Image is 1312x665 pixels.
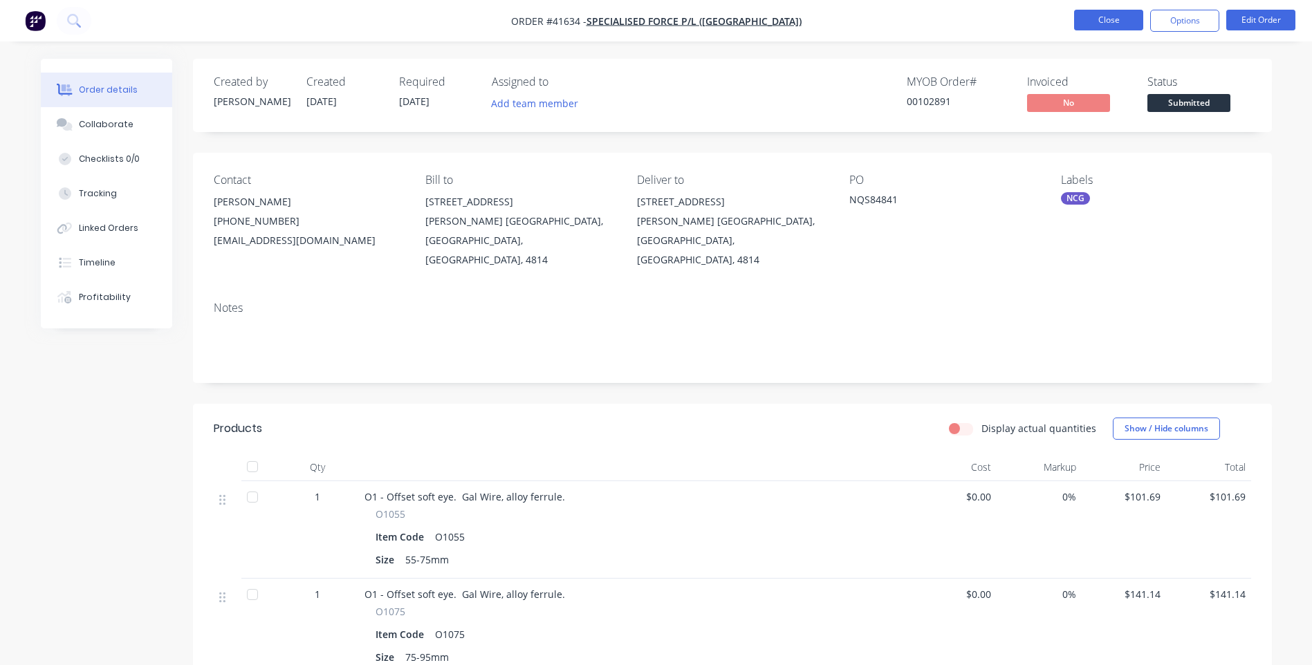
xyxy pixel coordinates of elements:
[214,192,403,212] div: [PERSON_NAME]
[376,550,400,570] div: Size
[79,153,140,165] div: Checklists 0/0
[1027,75,1131,88] div: Invoiced
[429,624,470,644] div: O1075
[425,192,615,212] div: [STREET_ADDRESS]
[637,192,826,212] div: [STREET_ADDRESS]
[1061,174,1250,187] div: Labels
[214,94,290,109] div: [PERSON_NAME]
[918,489,992,504] span: $0.00
[1147,75,1251,88] div: Status
[511,15,586,28] span: Order #41634 -
[41,211,172,245] button: Linked Orders
[1113,418,1220,440] button: Show / Hide columns
[492,75,630,88] div: Assigned to
[1061,192,1090,205] div: NCG
[41,73,172,107] button: Order details
[41,107,172,142] button: Collaborate
[483,94,585,113] button: Add team member
[214,212,403,231] div: [PHONE_NUMBER]
[41,142,172,176] button: Checklists 0/0
[586,15,802,28] a: SPECIALISED FORCE P/L ([GEOGRAPHIC_DATA])
[425,192,615,270] div: [STREET_ADDRESS][PERSON_NAME] [GEOGRAPHIC_DATA], [GEOGRAPHIC_DATA], [GEOGRAPHIC_DATA], 4814
[997,453,1082,481] div: Markup
[849,174,1039,187] div: PO
[41,176,172,211] button: Tracking
[315,489,320,504] span: 1
[1166,453,1251,481] div: Total
[79,291,131,303] div: Profitability
[25,10,46,31] img: Factory
[214,75,290,88] div: Created by
[214,420,262,437] div: Products
[41,245,172,280] button: Timeline
[214,301,1251,315] div: Notes
[492,94,586,113] button: Add team member
[214,174,403,187] div: Contact
[1074,10,1143,30] button: Close
[1002,489,1076,504] span: 0%
[315,587,320,601] span: 1
[1172,587,1246,601] span: $141.14
[637,212,826,270] div: [PERSON_NAME] [GEOGRAPHIC_DATA], [GEOGRAPHIC_DATA], [GEOGRAPHIC_DATA], 4814
[912,453,997,481] div: Cost
[907,75,1010,88] div: MYOB Order #
[400,550,454,570] div: 55-75mm
[1147,94,1230,111] span: Submitted
[425,212,615,270] div: [PERSON_NAME] [GEOGRAPHIC_DATA], [GEOGRAPHIC_DATA], [GEOGRAPHIC_DATA], 4814
[1082,453,1167,481] div: Price
[1147,94,1230,115] button: Submitted
[1087,587,1161,601] span: $141.14
[637,174,826,187] div: Deliver to
[79,256,116,269] div: Timeline
[306,95,337,108] span: [DATE]
[376,527,429,547] div: Item Code
[918,587,992,601] span: $0.00
[364,490,565,503] span: O1 - Offset soft eye. Gal Wire, alloy ferrule.
[1027,94,1110,111] span: No
[376,604,405,619] span: O1075
[849,192,1022,212] div: NQS84841
[1172,489,1246,504] span: $101.69
[425,174,615,187] div: Bill to
[364,588,565,601] span: O1 - Offset soft eye. Gal Wire, alloy ferrule.
[376,507,405,521] span: O1055
[214,192,403,250] div: [PERSON_NAME][PHONE_NUMBER][EMAIL_ADDRESS][DOMAIN_NAME]
[214,231,403,250] div: [EMAIL_ADDRESS][DOMAIN_NAME]
[1226,10,1295,30] button: Edit Order
[637,192,826,270] div: [STREET_ADDRESS][PERSON_NAME] [GEOGRAPHIC_DATA], [GEOGRAPHIC_DATA], [GEOGRAPHIC_DATA], 4814
[429,527,470,547] div: O1055
[1150,10,1219,32] button: Options
[79,118,133,131] div: Collaborate
[399,95,429,108] span: [DATE]
[907,94,1010,109] div: 00102891
[41,280,172,315] button: Profitability
[79,222,138,234] div: Linked Orders
[981,421,1096,435] label: Display actual quantities
[1002,587,1076,601] span: 0%
[276,453,359,481] div: Qty
[79,84,138,96] div: Order details
[1087,489,1161,504] span: $101.69
[399,75,475,88] div: Required
[376,624,429,644] div: Item Code
[306,75,382,88] div: Created
[79,187,117,200] div: Tracking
